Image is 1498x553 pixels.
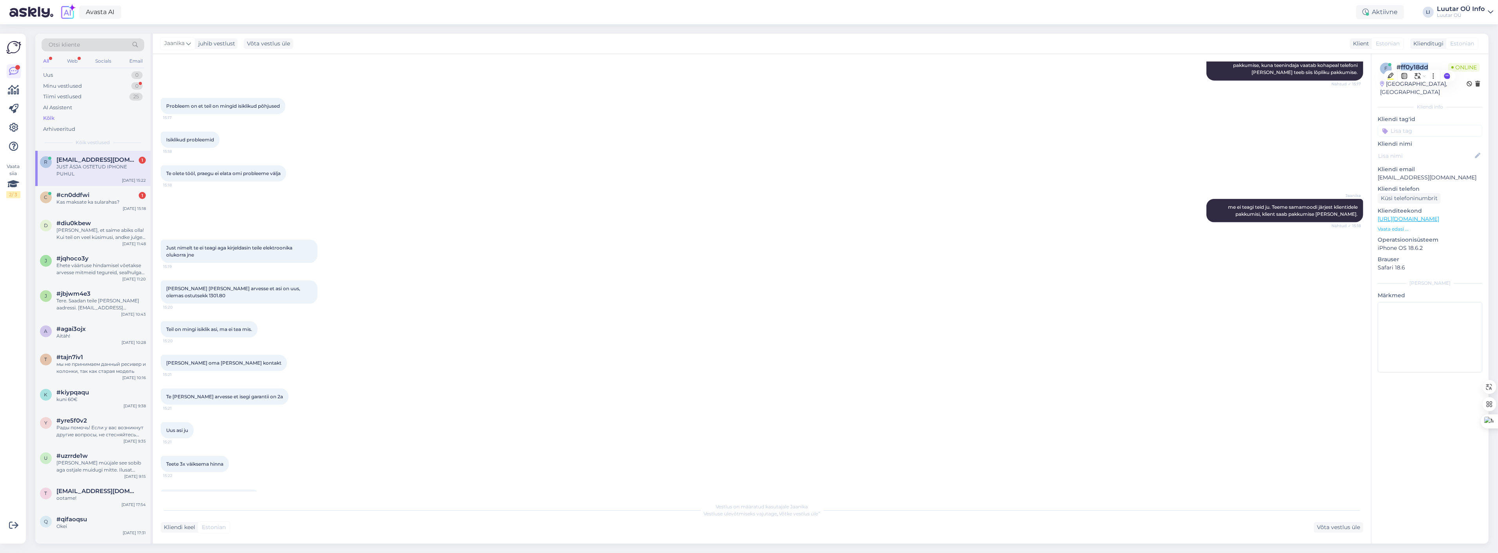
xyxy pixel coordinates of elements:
[1378,291,1482,300] p: Märkmed
[1378,193,1441,204] div: Küsi telefoninumbrit
[43,125,75,133] div: Arhiveeritud
[1378,115,1482,123] p: Kliendi tag'id
[163,338,192,344] span: 15:20
[202,523,226,531] span: Estonian
[6,191,20,198] div: 2 / 3
[45,356,47,362] span: t
[163,264,192,269] span: 15:19
[94,56,113,66] div: Socials
[44,194,48,200] span: c
[163,182,192,188] span: 15:18
[1378,255,1482,264] p: Brauser
[129,93,143,101] div: 25
[122,241,146,247] div: [DATE] 11:48
[56,156,138,163] span: raimivarik@gmail.com
[1448,63,1480,72] span: Online
[195,40,235,48] div: juhib vestlust
[43,114,54,122] div: Kõik
[56,290,91,297] span: #jbjwm4e3
[1380,80,1467,96] div: [GEOGRAPHIC_DATA], [GEOGRAPHIC_DATA]
[1410,40,1444,48] div: Klienditugi
[1384,65,1387,71] span: f
[45,258,47,264] span: j
[1378,185,1482,193] p: Kliendi telefon
[163,439,192,445] span: 15:21
[44,392,48,398] span: k
[1314,522,1363,533] div: Võta vestlus üle
[1331,193,1361,199] span: Jaanika
[163,372,192,378] span: 15:21
[45,490,47,496] span: t
[43,104,72,112] div: AI Assistent
[166,245,294,258] span: Just nimelt te ei teagi aga kirjeldasin teile elektroonika olukorra jne
[139,157,146,164] div: 1
[166,394,283,399] span: Te [PERSON_NAME] arvesse et isegi garantii on 2a
[6,40,21,55] img: Askly Logo
[44,519,48,524] span: q
[1331,81,1361,87] span: Nähtud ✓ 15:17
[56,262,146,276] div: Ehete väärtuse hindamisel võetakse arvesse mitmeid tegureid, sealhulgas metalli tüüpi, puhtust, k...
[1378,103,1482,110] div: Kliendi info
[44,328,48,334] span: a
[1378,264,1482,272] p: Safari 18.6
[128,56,144,66] div: Email
[1350,40,1369,48] div: Klient
[56,199,146,206] div: Kas maksate ka sularahas?
[123,403,146,409] div: [DATE] 9:38
[139,192,146,199] div: 1
[56,424,146,438] div: Рады помочь! Если у вас возникнут другие вопросы, не стесняйтесь обращаться.
[1378,140,1482,148] p: Kliendi nimi
[1356,5,1404,19] div: Aktiivne
[56,255,89,262] span: #jqhoco3y
[704,511,820,517] span: Vestluse ülevõtmiseks vajutage
[1396,63,1448,72] div: # ff0y18dd
[56,488,138,495] span: talvitein@gmail.com
[1450,40,1474,48] span: Estonian
[163,115,192,121] span: 15:17
[123,206,146,211] div: [DATE] 15:18
[164,39,185,48] span: Jaanika
[56,389,89,396] span: #kiypqaqu
[123,438,146,444] div: [DATE] 9:35
[1437,12,1485,18] div: Luutar OÜ
[79,5,121,19] a: Avasta AI
[163,405,192,411] span: 15:21
[56,220,91,227] span: #diu0kbew
[1228,204,1359,217] span: me ei teagi teid ju. Teeme samamoodi järjest klientidele pakkumisi, klient saab pakkumise [PERSON...
[166,286,301,298] span: [PERSON_NAME] [PERSON_NAME] arvesse et asi on uus, olemas ostutsekk 1301.80
[121,311,146,317] div: [DATE] 10:43
[163,148,192,154] span: 15:18
[131,82,143,90] div: 0
[49,41,80,49] span: Otsi kliente
[1378,244,1482,252] p: iPhone OS 18.6.2
[1378,215,1439,222] a: [URL][DOMAIN_NAME]
[43,93,82,101] div: Tiimi vestlused
[1437,6,1493,18] a: Luutar OÜ InfoLuutar OÜ
[163,473,192,479] span: 15:22
[131,71,143,79] div: 0
[777,511,820,517] i: „Võtke vestlus üle”
[1437,6,1485,12] div: Luutar OÜ Info
[65,56,79,66] div: Web
[56,163,146,177] div: JUST ÄSJA OSTETUD IPHONE PUHUL
[122,502,146,508] div: [DATE] 17:54
[166,360,281,366] span: [PERSON_NAME] oma [PERSON_NAME] kontakt
[1378,280,1482,287] div: [PERSON_NAME]
[122,375,146,381] div: [DATE] 10:16
[166,461,223,467] span: Teete 3x väiksema hinna
[1423,7,1434,18] div: LI
[44,420,47,426] span: y
[56,333,146,340] div: Aitäh!
[122,177,146,183] div: [DATE] 15:22
[163,304,192,310] span: 15:20
[76,139,110,146] span: Kõik vestlused
[44,222,48,228] span: d
[42,56,51,66] div: All
[45,293,47,299] span: j
[1378,226,1482,233] p: Vaata edasi ...
[56,516,87,523] span: #qifaoqsu
[166,170,281,176] span: Te olete tööl, praegu ei elata omi probleeme välja
[244,38,293,49] div: Võta vestlus üle
[56,495,146,502] div: ootame!
[6,163,20,198] div: Vaata siia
